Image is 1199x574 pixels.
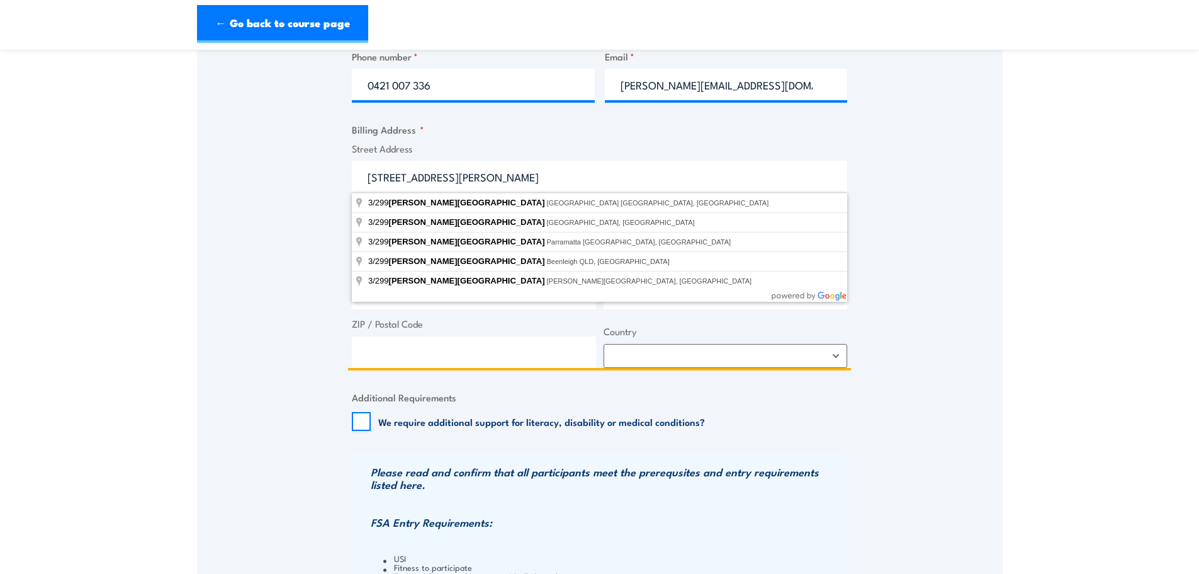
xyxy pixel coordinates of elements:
label: Email [605,49,848,64]
a: ← Go back to course page [197,5,368,43]
span: [PERSON_NAME][GEOGRAPHIC_DATA] [389,237,545,246]
span: [GEOGRAPHIC_DATA] [GEOGRAPHIC_DATA], [GEOGRAPHIC_DATA] [547,199,769,207]
span: [PERSON_NAME][GEOGRAPHIC_DATA] [389,276,545,285]
input: Enter a location [352,161,847,192]
span: [GEOGRAPHIC_DATA], [GEOGRAPHIC_DATA] [547,219,695,226]
span: 3/299 [368,256,547,266]
span: 3/299 [368,276,547,285]
span: [PERSON_NAME][GEOGRAPHIC_DATA] [389,217,545,227]
li: Fitness to participate [383,563,844,571]
h3: Please read and confirm that all participants meet the prerequsites and entry requirements listed... [371,466,844,491]
label: We require additional support for literacy, disability or medical conditions? [378,415,705,428]
legend: Additional Requirements [352,390,456,405]
span: 3/299 [368,237,547,246]
label: Street Address [352,142,847,156]
h3: FSA Entry Requirements: [371,516,844,529]
span: Beenleigh QLD, [GEOGRAPHIC_DATA] [547,258,670,265]
label: ZIP / Postal Code [352,317,596,331]
label: Country [604,324,848,339]
span: [PERSON_NAME][GEOGRAPHIC_DATA] [389,198,545,207]
span: Parramatta [GEOGRAPHIC_DATA], [GEOGRAPHIC_DATA] [547,238,731,246]
label: Phone number [352,49,595,64]
legend: Billing Address [352,122,424,137]
li: USI [383,554,844,563]
span: [PERSON_NAME][GEOGRAPHIC_DATA], [GEOGRAPHIC_DATA] [547,277,752,285]
span: [PERSON_NAME][GEOGRAPHIC_DATA] [389,256,545,266]
span: 3/299 [368,217,547,227]
span: 3/299 [368,198,547,207]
